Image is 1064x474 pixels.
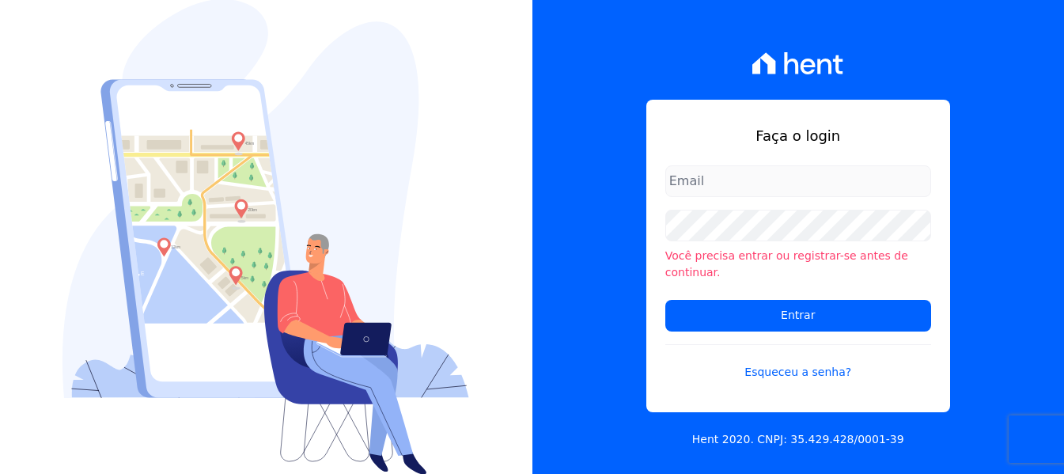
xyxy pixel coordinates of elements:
h1: Faça o login [665,125,931,146]
li: Você precisa entrar ou registrar-se antes de continuar. [665,248,931,281]
p: Hent 2020. CNPJ: 35.429.428/0001-39 [692,431,904,448]
input: Entrar [665,300,931,332]
a: Esqueceu a senha? [665,344,931,381]
input: Email [665,165,931,197]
